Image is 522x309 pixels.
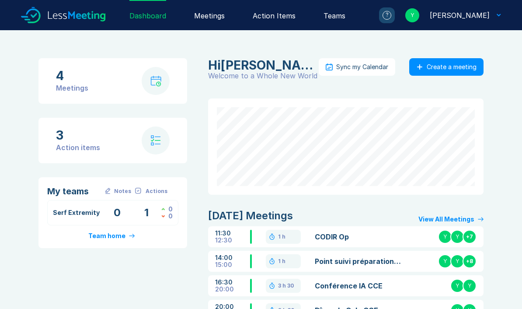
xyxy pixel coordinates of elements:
div: Y [450,279,464,293]
div: Y [450,254,464,268]
img: caret-up-green.svg [161,208,165,211]
div: 1 h [278,233,285,240]
div: 12:30 [215,237,250,244]
div: 11:30 [215,230,250,237]
div: My teams [47,186,102,197]
div: 1 h [278,258,285,265]
a: Serf Extremity [53,209,100,216]
div: Actions Closed this Week [161,206,173,213]
div: Y [463,279,477,293]
div: + 8 [463,254,477,268]
div: Create a meeting [427,63,477,70]
div: Y [438,254,452,268]
img: calendar-with-clock.svg [150,76,161,87]
div: Actions Assigned this Week [161,213,173,220]
div: Meetings [56,83,88,93]
div: Team home [88,232,125,239]
div: Open Action Items [132,206,162,220]
div: Y [438,230,452,244]
div: Notes [114,188,131,195]
div: 4 [56,69,88,83]
a: ? [369,7,395,23]
div: [DATE] Meetings [208,209,293,223]
img: caret-down-red.svg [161,215,165,218]
div: Yannick RICOL [430,10,490,21]
div: 3 [56,128,100,142]
a: CODIR Op [315,232,402,242]
div: 15:00 [215,261,250,268]
button: Create a meeting [409,58,484,76]
div: View All Meetings [418,216,474,223]
div: Sync my Calendar [336,63,388,70]
img: check-list.svg [151,135,161,146]
div: ? [383,11,391,20]
div: + 7 [463,230,477,244]
div: Y [405,8,419,22]
img: arrow-right-primary.svg [129,234,135,238]
div: 0 [168,213,173,220]
div: 0 [168,206,173,213]
div: Actions [146,188,167,195]
div: 3 h 30 [278,282,294,289]
div: Y [450,230,464,244]
a: View All Meetings [418,216,484,223]
div: Yannick RICOL [208,58,313,72]
div: Welcome to a Whole New World of Meetings [208,72,319,79]
div: Action items [56,142,100,153]
a: Conférence IA CCE [315,281,402,291]
div: 16:30 [215,279,250,286]
a: Team home [88,232,137,239]
a: Point suivi préparation d'audit GMED [315,256,402,267]
div: 20:00 [215,286,250,293]
div: Meetings with Notes this Week [102,206,132,220]
button: Sync my Calendar [319,58,395,76]
div: 14:00 [215,254,250,261]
